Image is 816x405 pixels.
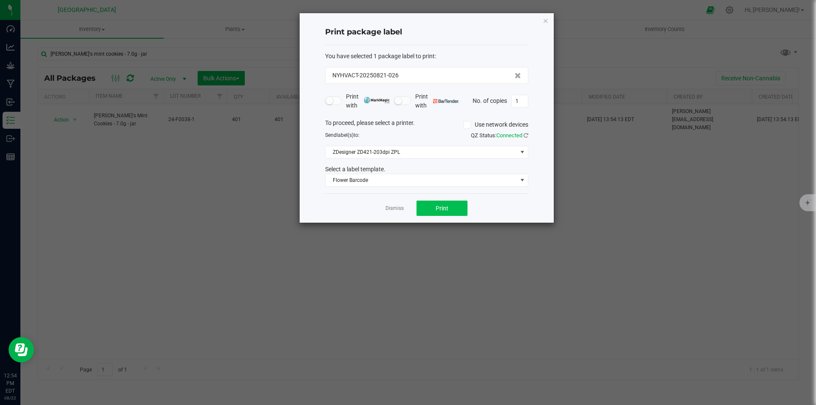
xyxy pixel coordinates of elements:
[319,119,535,131] div: To proceed, please select a printer.
[8,337,34,363] iframe: Resource center
[326,174,517,186] span: Flower Barcode
[326,146,517,158] span: ZDesigner ZD421-203dpi ZPL
[436,205,448,212] span: Print
[325,53,435,59] span: You have selected 1 package label to print
[332,71,399,80] span: NYHVACT-20250821-026
[325,27,528,38] h4: Print package label
[473,97,507,104] span: No. of copies
[337,132,354,138] span: label(s)
[416,201,467,216] button: Print
[496,132,522,139] span: Connected
[325,52,528,61] div: :
[364,97,390,103] img: mark_magic_cybra.png
[433,99,459,103] img: bartender.png
[463,120,528,129] label: Use network devices
[319,165,535,174] div: Select a label template.
[471,132,528,139] span: QZ Status:
[385,205,404,212] a: Dismiss
[325,132,360,138] span: Send to:
[415,92,459,110] span: Print with
[346,92,390,110] span: Print with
